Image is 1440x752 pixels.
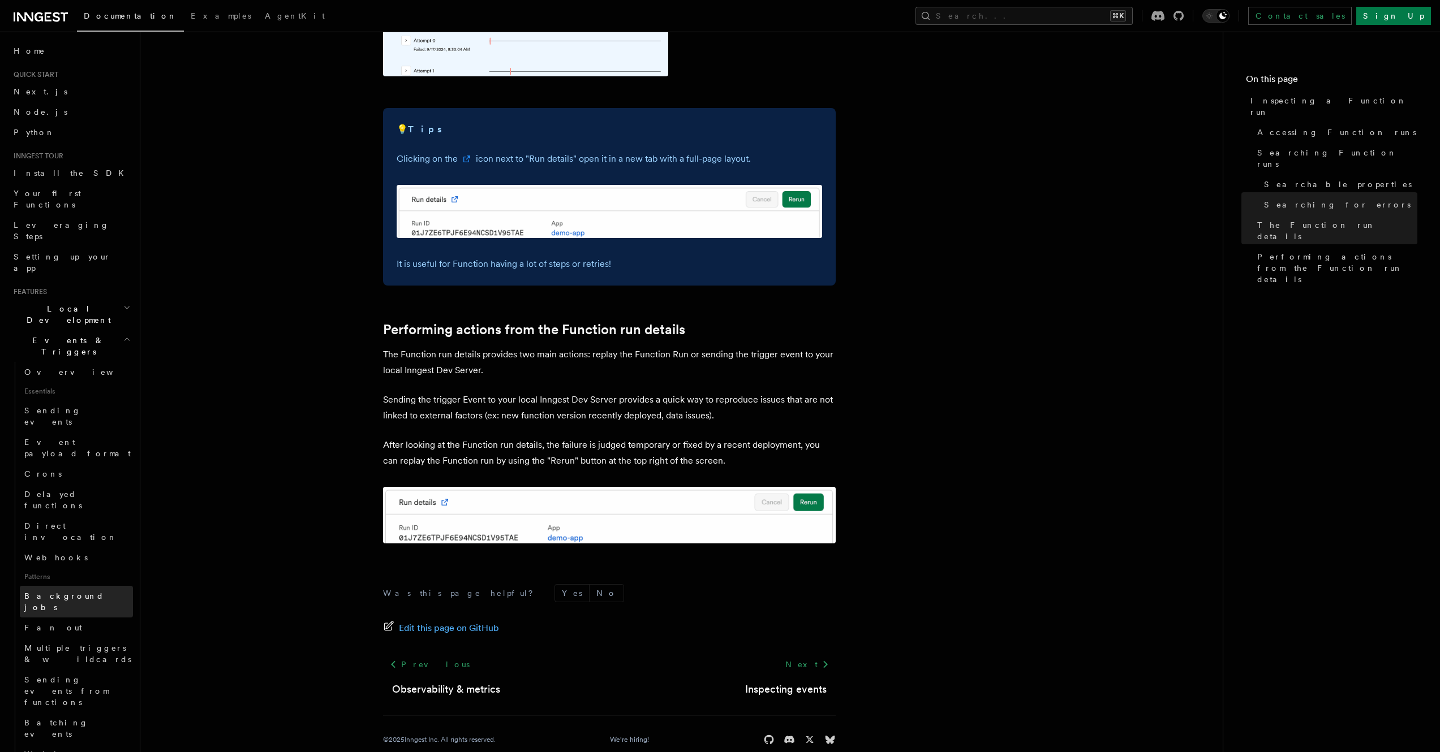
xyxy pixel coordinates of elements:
[1264,199,1411,210] span: Searching for errors
[9,102,133,122] a: Node.js
[20,586,133,617] a: Background jobs
[779,654,836,675] a: Next
[84,11,177,20] span: Documentation
[24,718,88,738] span: Batching events
[14,221,109,241] span: Leveraging Steps
[24,469,62,478] span: Crons
[383,587,541,599] p: Was this page helpful?
[1257,219,1417,242] span: The Function run details
[1253,215,1417,247] a: The Function run details
[590,585,624,602] button: No
[20,432,133,464] a: Event payload format
[24,591,104,612] span: Background jobs
[20,669,133,712] a: Sending events from functions
[1257,251,1417,285] span: Performing actions from the Function run details
[20,638,133,669] a: Multiple triggers & wildcards
[399,620,499,636] span: Edit this page on GitHub
[1248,7,1352,25] a: Contact sales
[383,392,836,423] p: Sending the trigger Event to your local Inngest Dev Server provides a quick way to reproduce issu...
[258,3,332,31] a: AgentKit
[9,152,63,161] span: Inngest tour
[383,735,496,744] div: © 2025 Inngest Inc. All rights reserved.
[9,330,133,362] button: Events & Triggers
[9,163,133,183] a: Install the SDK
[397,256,822,272] p: It is useful for Function having a lot of steps or retries!
[1257,127,1416,138] span: Accessing Function runs
[14,189,81,209] span: Your first Functions
[191,11,251,20] span: Examples
[555,585,589,602] button: Yes
[9,183,133,215] a: Your first Functions
[14,107,67,116] span: Node.js
[408,124,444,135] strong: Tips
[20,547,133,568] a: Webhooks
[1246,90,1417,122] a: Inspecting a Function run
[24,368,141,377] span: Overview
[1257,147,1417,170] span: Searching Function runs
[1250,95,1417,118] span: Inspecting a Function run
[14,168,131,178] span: Install the SDK
[24,643,131,664] span: Multiple triggers & wildcards
[397,122,822,137] p: 💡
[184,3,258,31] a: Examples
[397,185,822,238] img: Clicking on the icon next to "Run details" open it in a new tab with a full-page layout
[9,303,123,326] span: Local Development
[383,487,836,543] img: The rerun button is accessible in the header of the "run details" section of the Function run detail
[915,7,1133,25] button: Search...⌘K
[745,681,827,697] a: Inspecting events
[1253,142,1417,174] a: Searching Function runs
[476,151,751,167] div: icon next to "Run details" open it in a new tab with a full-page layout.
[20,400,133,432] a: Sending events
[9,299,133,330] button: Local Development
[20,516,133,547] a: Direct invocation
[24,675,109,707] span: Sending events from functions
[14,87,67,96] span: Next.js
[9,247,133,278] a: Setting up your app
[397,151,458,167] div: Clicking on the
[392,681,500,697] a: Observability & metrics
[9,70,58,79] span: Quick start
[610,735,649,744] a: We're hiring!
[24,490,82,510] span: Delayed functions
[20,617,133,638] a: Fan out
[1110,10,1126,21] kbd: ⌘K
[14,128,55,137] span: Python
[24,553,88,562] span: Webhooks
[9,335,123,357] span: Events & Triggers
[9,81,133,102] a: Next.js
[77,3,184,32] a: Documentation
[20,484,133,516] a: Delayed functions
[383,654,476,675] a: Previous
[9,287,47,296] span: Features
[1253,247,1417,289] a: Performing actions from the Function run details
[20,382,133,400] span: Essentials
[9,41,133,61] a: Home
[265,11,325,20] span: AgentKit
[20,464,133,484] a: Crons
[1260,174,1417,195] a: Searchable properties
[20,568,133,586] span: Patterns
[1253,122,1417,142] a: Accessing Function runs
[24,406,81,426] span: Sending events
[1202,9,1230,23] button: Toggle dark mode
[20,362,133,382] a: Overview
[1260,195,1417,215] a: Searching for errors
[24,521,117,542] span: Direct invocation
[24,438,131,458] span: Event payload format
[383,347,836,378] p: The Function run details provides two main actions: replay the Function Run or sending the trigge...
[1264,179,1412,190] span: Searchable properties
[24,623,82,632] span: Fan out
[383,620,499,636] a: Edit this page on GitHub
[383,322,685,338] a: Performing actions from the Function run details
[14,252,111,273] span: Setting up your app
[20,712,133,744] a: Batching events
[9,215,133,247] a: Leveraging Steps
[14,45,45,57] span: Home
[9,122,133,142] a: Python
[1356,7,1431,25] a: Sign Up
[383,437,836,469] p: After looking at the Function run details, the failure is judged temporary or fixed by a recent d...
[1246,72,1417,90] h4: On this page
